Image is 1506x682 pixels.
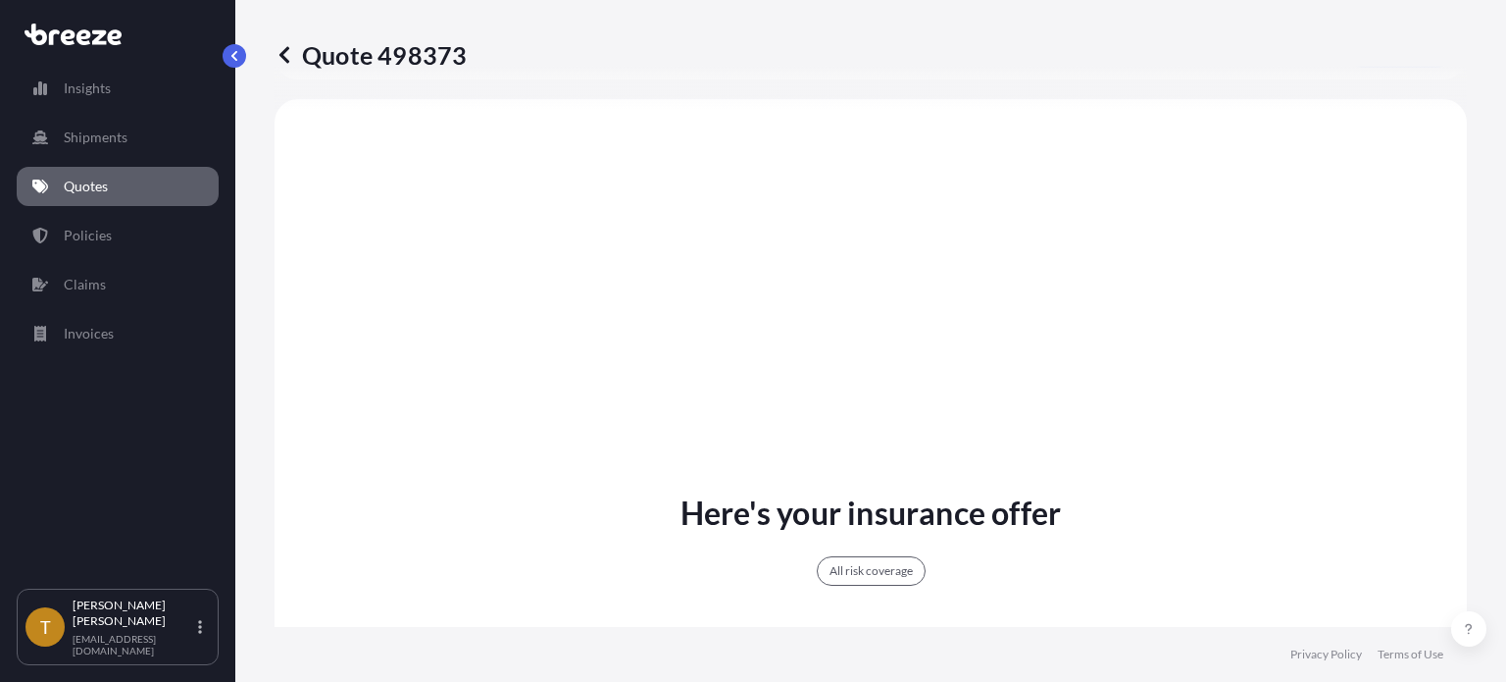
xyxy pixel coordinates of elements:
div: All risk coverage [817,556,926,586]
a: Insights [17,69,219,108]
p: Here's your insurance offer [680,490,1061,537]
p: [EMAIL_ADDRESS][DOMAIN_NAME] [73,633,194,656]
p: Invoices [64,324,114,343]
p: Quote 498373 [275,39,467,71]
p: Claims [64,275,106,294]
a: Terms of Use [1378,647,1443,662]
p: Shipments [64,128,127,147]
a: Shipments [17,118,219,157]
a: Claims [17,265,219,304]
p: Insights [64,79,111,98]
p: Quotes [64,177,108,196]
p: Policies [64,226,112,245]
p: [PERSON_NAME] [PERSON_NAME] [73,598,194,629]
span: T [40,617,51,637]
a: Invoices [17,314,219,353]
a: Quotes [17,167,219,206]
a: Policies [17,216,219,255]
a: Privacy Policy [1290,647,1362,662]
